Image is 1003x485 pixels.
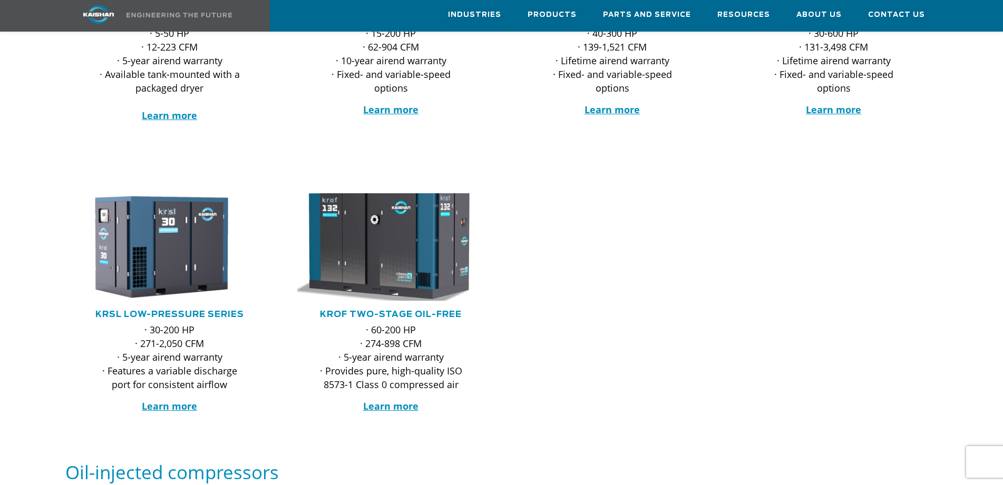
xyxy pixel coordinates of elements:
[363,400,418,412] a: Learn more
[142,109,197,122] a: Learn more
[448,1,501,29] a: Industries
[603,1,691,29] a: Parts and Service
[126,13,232,17] img: Engineering the future
[280,188,486,306] img: krof132
[868,9,925,21] span: Contact Us
[603,9,691,21] span: Parts and Service
[717,1,770,29] a: Resources
[796,9,842,21] span: About Us
[806,103,861,116] a: Learn more
[528,1,577,29] a: Products
[318,26,464,95] p: · 15-200 HP · 62-904 CFM · 10-year airend warranty · Fixed- and variable-speed options
[297,193,485,301] div: krof132
[95,310,244,319] a: KRSL Low-Pressure Series
[320,310,462,319] a: KROF TWO-STAGE OIL-FREE
[868,1,925,29] a: Contact Us
[97,323,242,391] p: · 30-200 HP · 271-2,050 CFM · 5-year airend warranty · Features a variable discharge port for con...
[76,193,264,301] div: krsl30
[761,26,907,95] p: · 30-600 HP · 131-3,498 CFM · Lifetime airend warranty · Fixed- and variable-speed options
[97,26,242,122] p: · 5-50 HP · 12-223 CFM · 5-year airend warranty · Available tank-mounted with a packaged dryer
[65,460,938,484] h5: Oil-injected compressors
[585,103,640,116] a: Learn more
[528,9,577,21] span: Products
[448,9,501,21] span: Industries
[363,103,418,116] a: Learn more
[142,400,197,412] a: Learn more
[717,9,770,21] span: Resources
[68,193,256,301] img: krsl30
[59,5,138,24] img: kaishan logo
[318,323,464,391] p: · 60-200 HP · 274-898 CFM · 5-year airend warranty · Provides pure, high-quality ISO 8573-1 Class...
[796,1,842,29] a: About Us
[540,26,685,95] p: · 40-300 HP · 139-1,521 CFM · Lifetime airend warranty · Fixed- and variable-speed options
